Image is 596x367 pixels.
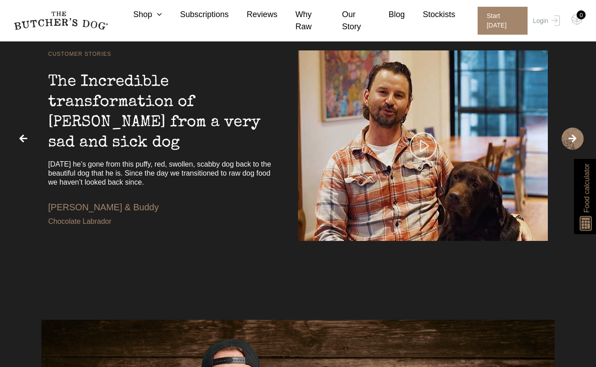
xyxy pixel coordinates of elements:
a: Login [531,7,560,35]
a: Blog [370,9,405,21]
a: Subscriptions [162,9,229,21]
img: TBD_Cart-Empty.png [571,14,582,25]
a: Why Raw [277,9,324,33]
div: CUSTOMER STORIES [48,50,548,58]
span: Chocolate Labrador [48,217,112,225]
span: Previous [12,127,35,150]
div: 0 [577,10,586,19]
a: Reviews [229,9,277,21]
div: [PERSON_NAME] & Buddy [48,187,275,241]
span: Food calculator [581,163,592,213]
a: Shop [115,9,162,21]
div: The Incredible transformation of [PERSON_NAME] from a very sad and sick dog [48,59,275,153]
a: Start [DATE] [469,7,531,35]
a: Stockists [405,9,455,21]
div: [DATE] he’s gone from this puffy, red, swollen, scabby dog back to the beautiful dog that he is. ... [48,153,275,187]
a: Our Story [324,9,371,33]
span: Next [561,127,584,150]
span: Start [DATE] [478,7,528,35]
